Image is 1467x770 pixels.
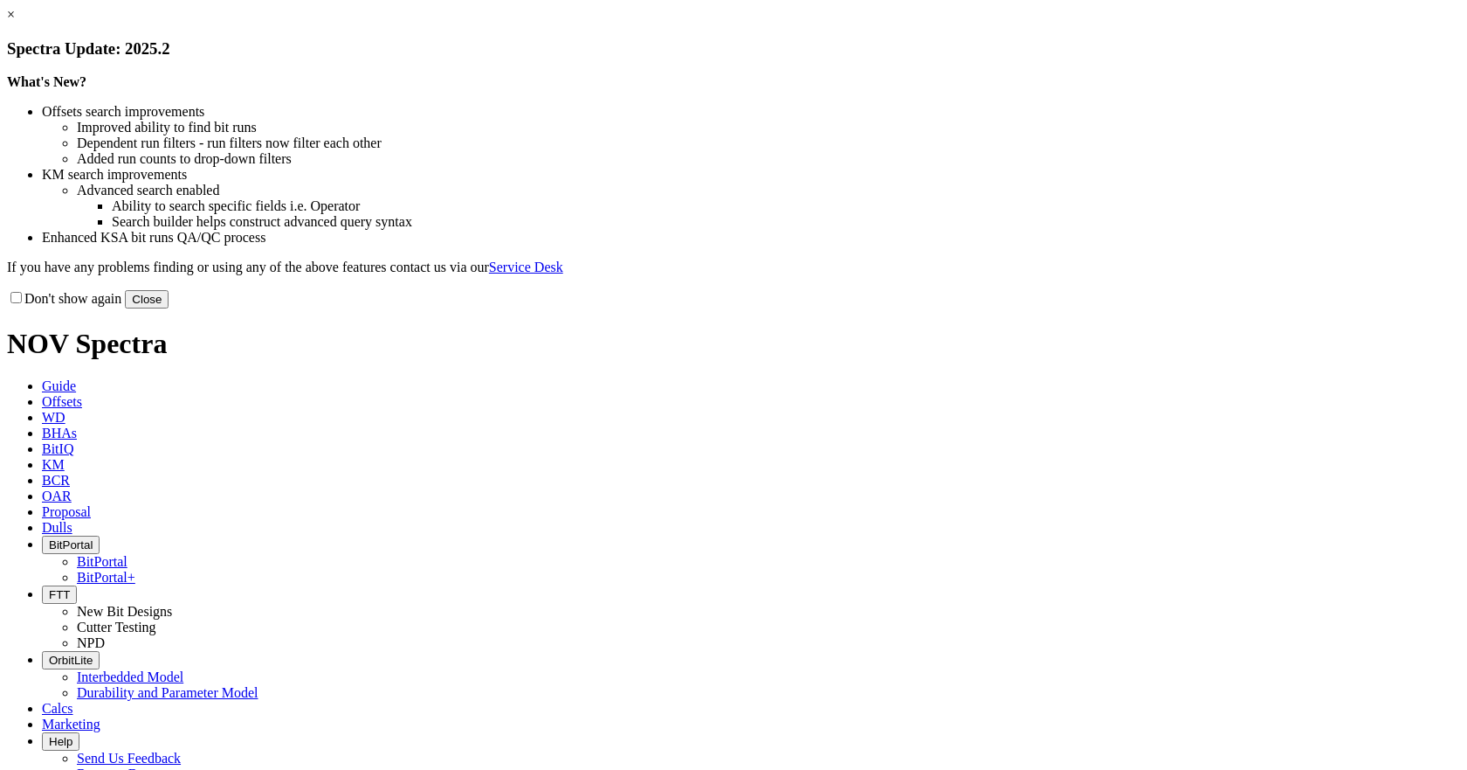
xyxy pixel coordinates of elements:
[77,554,127,569] a: BitPortal
[42,104,1460,120] li: Offsets search improvements
[42,520,72,535] span: Dulls
[77,135,1460,151] li: Dependent run filters - run filters now filter each other
[42,378,76,393] span: Guide
[77,669,183,684] a: Interbedded Model
[49,588,70,601] span: FTT
[77,570,135,585] a: BitPortal+
[42,504,91,519] span: Proposal
[42,489,72,503] span: OAR
[77,604,172,619] a: New Bit Designs
[42,230,1460,246] li: Enhanced KSA bit runs QA/QC process
[49,538,93,551] span: BitPortal
[42,717,100,732] span: Marketing
[7,260,1460,275] p: If you have any problems finding or using any of the above features contact us via our
[125,290,169,309] button: Close
[42,410,65,425] span: WD
[7,7,15,22] a: ×
[112,214,1460,230] li: Search builder helps construct advanced query syntax
[489,260,563,274] a: Service Desk
[42,167,1460,183] li: KM search improvements
[42,701,73,716] span: Calcs
[42,441,73,456] span: BitIQ
[77,751,181,766] a: Send Us Feedback
[42,457,65,472] span: KM
[77,151,1460,167] li: Added run counts to drop-down filters
[112,198,1460,214] li: Ability to search specific fields i.e. Operator
[42,473,70,488] span: BCR
[42,394,82,409] span: Offsets
[77,120,1460,135] li: Improved ability to find bit runs
[77,620,156,635] a: Cutter Testing
[10,292,22,303] input: Don't show again
[77,635,105,650] a: NPD
[7,291,121,306] label: Don't show again
[42,426,77,440] span: BHAs
[7,328,1460,360] h1: NOV Spectra
[77,685,258,700] a: Durability and Parameter Model
[49,735,72,748] span: Help
[7,39,1460,59] h3: Spectra Update: 2025.2
[49,654,93,667] span: OrbitLite
[7,74,86,89] strong: What's New?
[77,183,1460,198] li: Advanced search enabled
